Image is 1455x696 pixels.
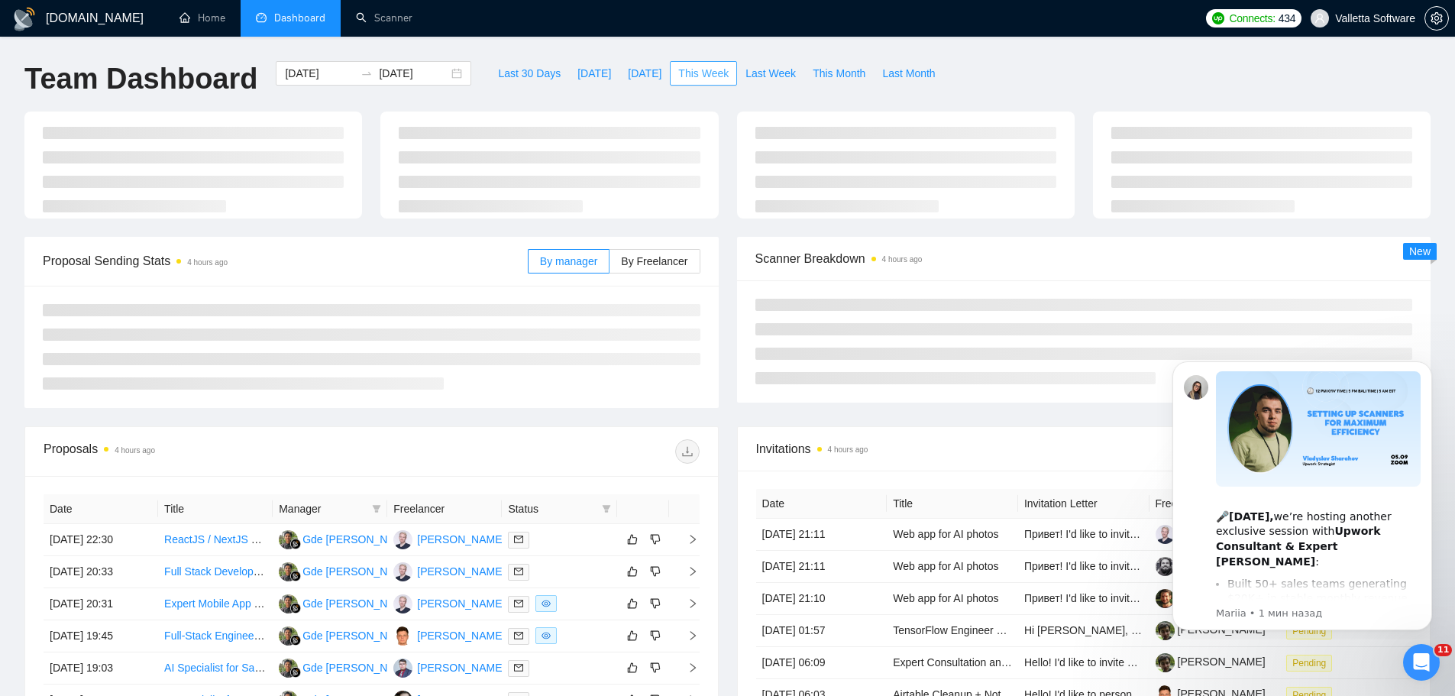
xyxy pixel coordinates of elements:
[804,61,874,86] button: This Month
[675,534,698,545] span: right
[379,65,448,82] input: End date
[1424,6,1449,31] button: setting
[1229,10,1275,27] span: Connects:
[623,626,642,645] button: like
[623,530,642,549] button: like
[279,597,414,609] a: GKGde [PERSON_NAME]
[393,597,505,609] a: AA[PERSON_NAME]
[882,65,935,82] span: Last Month
[893,528,998,540] a: Web app for AI photos
[290,635,301,646] img: gigradar-bm.png
[1286,655,1332,672] span: Pending
[755,249,1413,268] span: Scanner Breakdown
[670,61,737,86] button: This Week
[756,489,888,519] th: Date
[158,620,273,652] td: Full-Stack Engineer (AI Screening Agent)
[678,65,729,82] span: This Week
[393,661,505,673] a: DS[PERSON_NAME]
[745,65,796,82] span: Last Week
[621,255,687,267] span: By Freelancer
[646,626,664,645] button: dislike
[393,626,412,646] img: DC
[627,533,638,545] span: like
[893,592,998,604] a: Web app for AI photos
[646,594,664,613] button: dislike
[393,565,505,577] a: AA[PERSON_NAME]
[542,631,551,640] span: eye
[627,662,638,674] span: like
[302,659,414,676] div: Gde [PERSON_NAME]
[893,624,1215,636] a: TensorFlow Engineer Needed to Train and Export Model to Core ML
[1424,12,1449,24] a: setting
[887,489,1018,519] th: Title
[619,61,670,86] button: [DATE]
[675,630,698,641] span: right
[650,662,661,674] span: dislike
[646,530,664,549] button: dislike
[646,562,664,581] button: dislike
[602,504,611,513] span: filter
[256,12,267,23] span: dashboard
[24,61,257,97] h1: Team Dashboard
[756,551,888,583] td: [DATE] 21:11
[302,595,414,612] div: Gde [PERSON_NAME]
[1279,10,1295,27] span: 434
[887,583,1018,615] td: Web app for AI photos
[387,494,502,524] th: Freelancer
[164,662,439,674] a: AI Specialist for SaaS Application (Azure + Azure OpenAI)
[887,647,1018,679] td: Expert Consultation and Service Deliverables Platform
[756,647,888,679] td: [DATE] 06:09
[290,603,301,613] img: gigradar-bm.png
[115,446,155,455] time: 4 hours ago
[158,556,273,588] td: Full Stack Developer Needed to Build Call Tracking Platform (React, Node.js, MongoDB)
[514,599,523,608] span: mail
[1409,245,1431,257] span: New
[279,661,414,673] a: GKGde [PERSON_NAME]
[369,497,384,520] span: filter
[164,630,359,642] a: Full-Stack Engineer (AI Screening Agent)
[279,629,414,641] a: GKGde [PERSON_NAME]
[1314,13,1325,24] span: user
[356,11,412,24] a: searchScanner
[540,255,597,267] span: By manager
[393,594,412,613] img: AA
[756,519,888,551] td: [DATE] 21:11
[828,445,868,454] time: 4 hours ago
[650,597,661,610] span: dislike
[623,594,642,613] button: like
[577,65,611,82] span: [DATE]
[490,61,569,86] button: Last 30 Days
[627,630,638,642] span: like
[393,562,412,581] img: AA
[675,598,698,609] span: right
[44,439,371,464] div: Proposals
[813,65,865,82] span: This Month
[887,519,1018,551] td: Web app for AI photos
[372,504,381,513] span: filter
[737,61,804,86] button: Last Week
[302,531,414,548] div: Gde [PERSON_NAME]
[675,566,698,577] span: right
[158,494,273,524] th: Title
[290,539,301,549] img: gigradar-bm.png
[417,627,505,644] div: [PERSON_NAME]
[164,565,584,578] a: Full Stack Developer Needed to Build Call Tracking Platform (React, Node.js, MongoDB)
[279,530,298,549] img: GK
[393,659,412,678] img: DS
[514,535,523,544] span: mail
[756,439,1412,458] span: Invitations
[417,595,505,612] div: [PERSON_NAME]
[623,562,642,581] button: like
[650,565,661,578] span: dislike
[43,251,528,270] span: Proposal Sending Stats
[274,11,325,24] span: Dashboard
[1403,644,1440,681] iframe: Intercom live chat
[361,67,373,79] span: swap-right
[164,597,511,610] a: Expert Mobile App Developer for AI Chat Application (Native Android/iOS)
[514,567,523,576] span: mail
